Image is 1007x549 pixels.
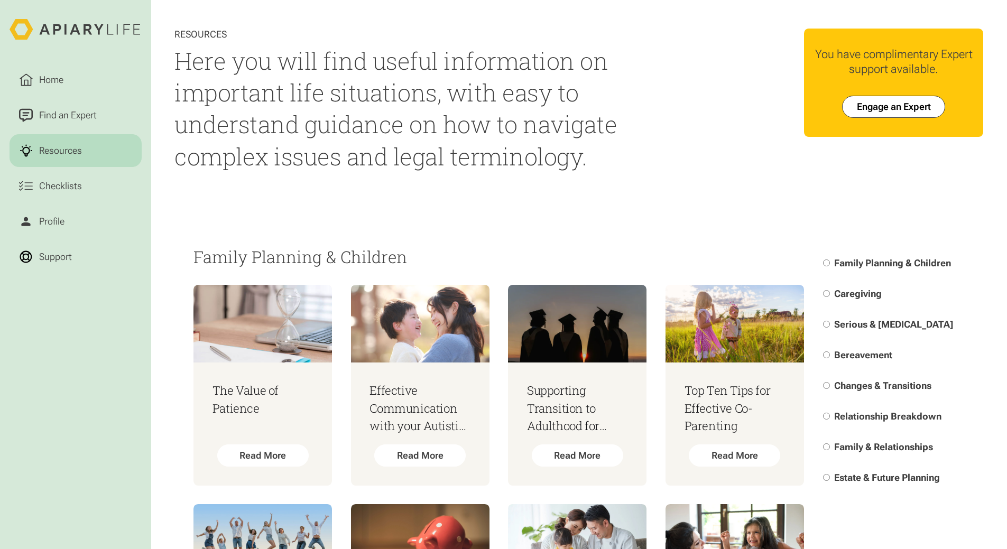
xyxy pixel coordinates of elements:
[374,444,466,467] div: Read More
[36,144,84,158] div: Resources
[532,444,623,467] div: Read More
[823,321,830,328] input: Serious & [MEDICAL_DATA]
[834,472,940,483] span: Estate & Future Planning
[36,108,99,123] div: Find an Expert
[834,441,933,452] span: Family & Relationships
[689,444,780,467] div: Read More
[834,411,941,422] span: Relationship Breakdown
[36,250,74,264] div: Support
[823,413,830,420] input: Relationship Breakdown
[369,381,470,435] h3: Effective Communication with your Autistic Child
[36,179,84,193] div: Checklists
[10,170,142,203] a: Checklists
[814,47,974,77] div: You have complimentary Expert support available.
[10,99,142,132] a: Find an Expert
[823,351,830,358] input: Bereavement
[527,381,627,435] h3: Supporting Transition to Adulthood for Young People with Disabilities
[834,349,892,360] span: Bereavement
[823,290,830,297] input: Caregiving
[834,288,882,299] span: Caregiving
[193,285,332,485] a: The Value of PatienceRead More
[508,285,646,485] a: Supporting Transition to Adulthood for Young People with DisabilitiesRead More
[834,380,931,391] span: Changes & Transitions
[823,443,830,450] input: Family & Relationships
[174,29,628,40] div: Resources
[823,474,830,481] input: Estate & Future Planning
[823,259,830,266] input: Family Planning & Children
[823,382,830,389] input: Changes & Transitions
[36,73,66,87] div: Home
[213,381,313,417] h3: The Value of Patience
[174,45,628,172] h1: Here you will find useful information on important life situations, with easy to understand guida...
[10,240,142,274] a: Support
[666,285,804,485] a: Top Ten Tips for Effective Co-ParentingRead More
[193,248,804,266] h2: Family Planning & Children
[842,96,946,118] a: Engage an Expert
[685,381,785,435] h3: Top Ten Tips for Effective Co-Parenting
[217,444,309,467] div: Read More
[10,205,142,238] a: Profile
[834,319,953,330] span: Serious & [MEDICAL_DATA]
[351,285,489,485] a: Effective Communication with your Autistic ChildRead More
[10,63,142,97] a: Home
[834,257,951,268] span: Family Planning & Children
[36,215,67,229] div: Profile
[10,134,142,168] a: Resources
